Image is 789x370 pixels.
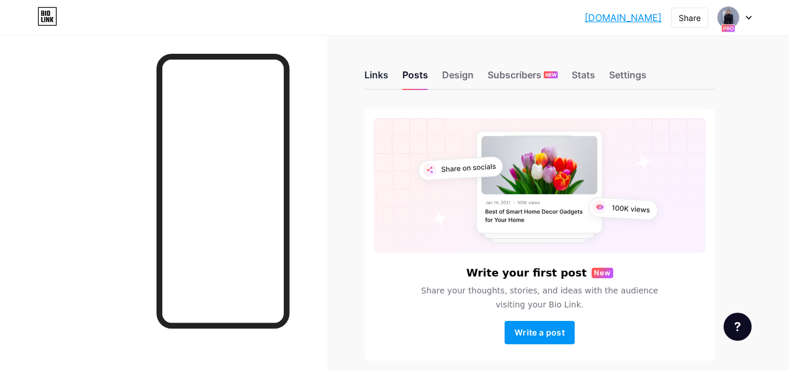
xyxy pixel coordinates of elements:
[717,6,739,29] img: cmmgroupmx
[442,68,474,89] div: Design
[488,68,558,89] div: Subscribers
[505,321,575,344] button: Write a post
[545,71,557,78] span: NEW
[466,267,586,279] h6: Write your first post
[572,68,595,89] div: Stats
[402,68,428,89] div: Posts
[609,68,647,89] div: Settings
[594,268,611,278] span: New
[515,327,565,337] span: Write a post
[585,11,662,25] a: [DOMAIN_NAME]
[679,12,701,24] div: Share
[364,68,388,89] div: Links
[407,283,672,312] span: Share your thoughts, stories, and ideas with the audience visiting your Bio Link.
